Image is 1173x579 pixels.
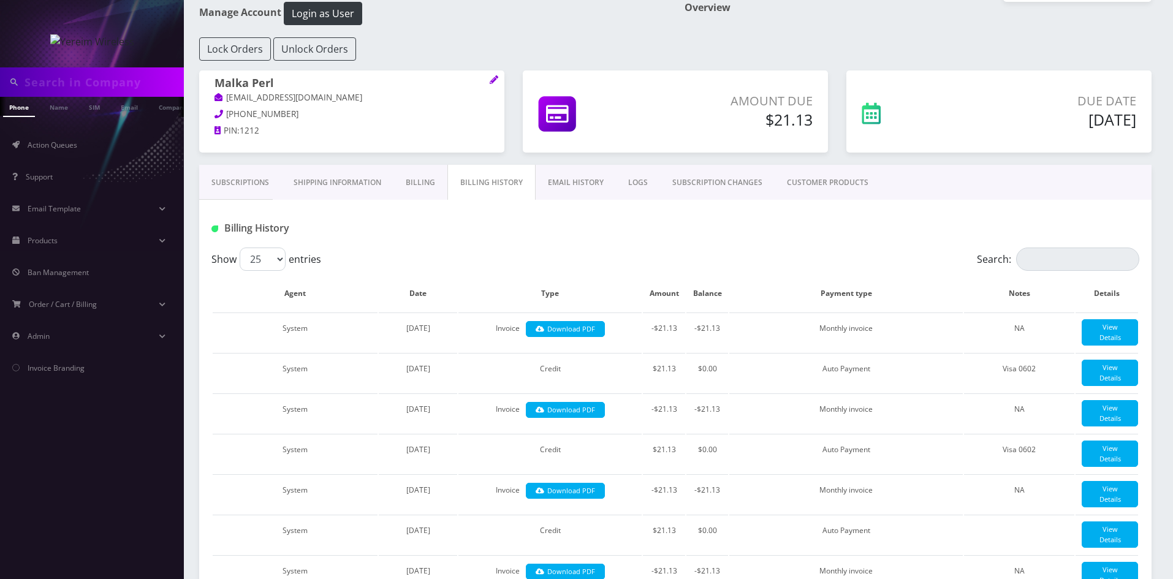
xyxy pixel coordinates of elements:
[729,515,963,554] td: Auto Payment
[686,515,728,554] td: $0.00
[28,363,85,373] span: Invoice Branding
[1082,319,1138,346] a: View Details
[115,97,144,116] a: Email
[28,267,89,278] span: Ban Management
[643,515,685,554] td: $21.13
[1082,360,1138,386] a: View Details
[28,235,58,246] span: Products
[964,393,1074,433] td: NA
[284,2,362,25] button: Login as User
[26,172,53,182] span: Support
[406,566,430,576] span: [DATE]
[213,276,378,311] th: Agent
[1082,521,1138,548] a: View Details
[199,2,666,25] h1: Manage Account
[964,474,1074,513] td: NA
[686,393,728,433] td: -$21.13
[458,434,642,473] td: Credit
[964,353,1074,392] td: Visa 0602
[526,483,605,499] a: Download PDF
[211,222,509,234] h1: Billing History
[458,474,642,513] td: Invoice
[526,321,605,338] a: Download PDF
[660,165,775,200] a: SUBSCRIPTION CHANGES
[458,393,642,433] td: Invoice
[685,2,1152,13] h1: Overview
[406,323,430,333] span: [DATE]
[44,97,74,116] a: Name
[1082,481,1138,507] a: View Details
[406,363,430,374] span: [DATE]
[643,276,685,311] th: Amount
[281,165,393,200] a: Shipping Information
[406,444,430,455] span: [DATE]
[406,404,430,414] span: [DATE]
[686,312,728,352] td: -$21.13
[643,474,685,513] td: -$21.13
[686,474,728,513] td: -$21.13
[214,77,489,91] h1: Malka Perl
[213,353,378,392] td: System
[214,92,362,104] a: [EMAIL_ADDRESS][DOMAIN_NAME]
[393,165,447,200] a: Billing
[458,515,642,554] td: Credit
[977,248,1139,271] label: Search:
[458,312,642,352] td: Invoice
[3,97,35,117] a: Phone
[686,353,728,392] td: $0.00
[643,434,685,473] td: $21.13
[536,165,616,200] a: EMAIL HISTORY
[240,248,286,271] select: Showentries
[199,37,271,61] button: Lock Orders
[213,515,378,554] td: System
[643,393,685,433] td: -$21.13
[775,165,881,200] a: CUSTOMER PRODUCTS
[199,165,281,200] a: Subscriptions
[729,276,963,311] th: Payment type
[729,393,963,433] td: Monthly invoice
[50,34,134,49] img: Yereim Wireless
[1082,441,1138,467] a: View Details
[273,37,356,61] button: Unlock Orders
[458,353,642,392] td: Credit
[211,248,321,271] label: Show entries
[28,331,50,341] span: Admin
[406,525,430,535] span: [DATE]
[213,434,378,473] td: System
[616,165,660,200] a: LOGS
[153,97,194,116] a: Company
[964,312,1074,352] td: NA
[959,92,1136,110] p: Due Date
[447,165,536,200] a: Billing History
[214,125,240,137] a: PIN:
[1076,276,1138,311] th: Details
[643,353,685,392] td: $21.13
[213,312,378,352] td: System
[643,312,685,352] td: -$21.13
[281,6,362,19] a: Login as User
[406,485,430,495] span: [DATE]
[729,353,963,392] td: Auto Payment
[226,108,298,119] span: [PHONE_NUMBER]
[686,434,728,473] td: $0.00
[25,70,181,94] input: Search in Company
[729,434,963,473] td: Auto Payment
[729,474,963,513] td: Monthly invoice
[1082,400,1138,426] a: View Details
[729,312,963,352] td: Monthly invoice
[526,402,605,418] a: Download PDF
[28,203,81,214] span: Email Template
[964,434,1074,473] td: Visa 0602
[213,393,378,433] td: System
[686,276,728,311] th: Balance
[660,110,813,129] h5: $21.13
[458,276,642,311] th: Type
[964,276,1074,311] th: Notes
[28,140,77,150] span: Action Queues
[379,276,457,311] th: Date
[959,110,1136,129] h5: [DATE]
[1016,248,1139,271] input: Search:
[213,474,378,513] td: System
[660,92,813,110] p: Amount Due
[29,299,97,309] span: Order / Cart / Billing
